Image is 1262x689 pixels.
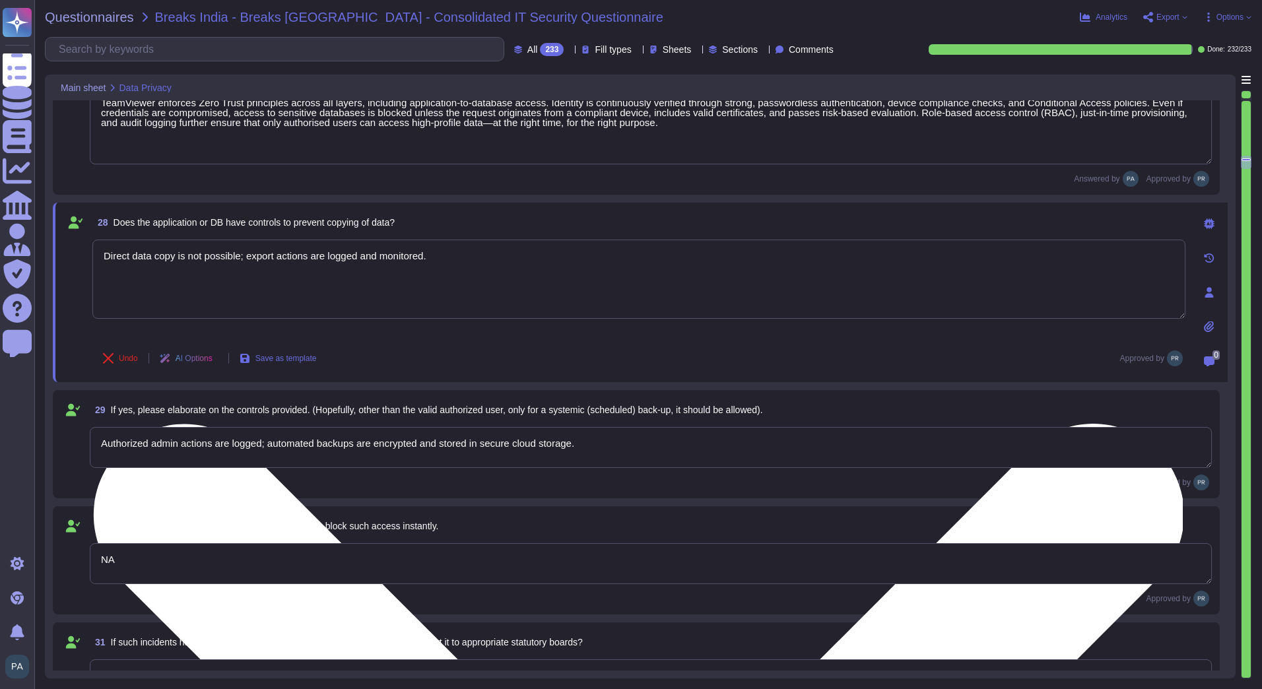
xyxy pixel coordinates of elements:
span: 31 [90,638,106,647]
button: user [3,652,38,681]
img: user [1193,475,1209,490]
button: Analytics [1080,12,1127,22]
div: 233 [540,43,564,56]
input: Search by keywords [52,38,504,61]
span: 0 [1212,350,1220,360]
span: 29 [90,405,106,414]
span: 30 [90,521,106,531]
textarea: Direct data copy is not possible; export actions are logged and monitored. [92,240,1185,319]
img: user [5,655,29,678]
span: Does the application or DB have controls to prevent copying of data? [114,217,395,228]
span: Questionnaires [45,11,134,24]
span: 232 / 233 [1228,46,1251,53]
span: Analytics [1096,13,1127,21]
span: 28 [92,218,108,227]
img: user [1193,171,1209,187]
span: Options [1216,13,1244,21]
span: Fill types [595,45,631,54]
span: Comments [789,45,834,54]
textarea: NA [90,543,1212,584]
img: user [1193,591,1209,607]
span: Sheets [663,45,692,54]
span: Answered by [1074,175,1119,183]
span: Sections [722,45,758,54]
img: user [1167,350,1183,366]
textarea: Authorized admin actions are logged; automated backups are encrypted and stored in secure cloud s... [90,427,1212,468]
span: Data Privacy [119,83,171,92]
textarea: TeamViewer enforces Zero Trust principles across all layers, including application-to-database ac... [90,86,1212,164]
span: All [527,45,538,54]
span: Done: [1207,46,1225,53]
img: user [1123,171,1139,187]
span: Main sheet [61,83,106,92]
span: Breaks India - Breaks [GEOGRAPHIC_DATA] - Consolidated IT Security Questionnaire [155,11,663,24]
span: Export [1156,13,1179,21]
span: Approved by [1146,175,1191,183]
